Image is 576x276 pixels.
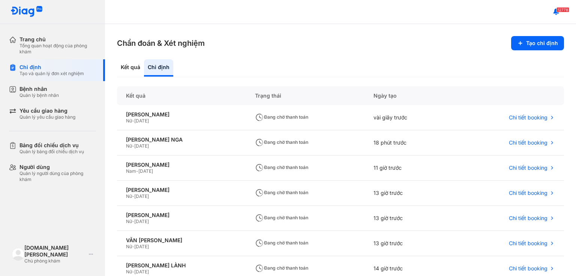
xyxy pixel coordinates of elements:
[134,118,149,124] span: [DATE]
[134,193,149,199] span: [DATE]
[255,240,308,246] span: Đang chờ thanh toán
[134,143,149,149] span: [DATE]
[19,86,59,92] div: Bệnh nhân
[132,244,134,249] span: -
[255,164,308,170] span: Đang chờ thanh toán
[126,219,132,224] span: Nữ
[509,240,547,247] span: Chi tiết booking
[509,190,547,196] span: Chi tiết booking
[364,130,457,155] div: 18 phút trước
[134,219,149,224] span: [DATE]
[246,86,364,105] div: Trạng thái
[19,92,59,98] div: Quản lý bệnh nhân
[364,155,457,181] div: 11 giờ trước
[511,36,564,50] button: Tạo chỉ định
[364,86,457,105] div: Ngày tạo
[132,143,134,149] span: -
[12,248,24,260] img: logo
[509,164,547,171] span: Chi tiết booking
[19,107,75,114] div: Yêu cầu giao hàng
[138,168,153,174] span: [DATE]
[364,231,457,256] div: 13 giờ trước
[144,59,173,77] div: Chỉ định
[556,7,569,12] span: 12778
[255,215,308,220] span: Đang chờ thanh toán
[19,36,96,43] div: Trang chủ
[24,258,86,264] div: Chủ phòng khám
[255,265,308,271] span: Đang chờ thanh toán
[19,64,84,71] div: Chỉ định
[126,244,132,249] span: Nữ
[255,139,308,145] span: Đang chờ thanh toán
[126,269,132,274] span: Nữ
[132,118,134,124] span: -
[19,164,96,170] div: Người dùng
[509,265,547,272] span: Chi tiết booking
[126,237,237,244] div: VĂN [PERSON_NAME]
[19,43,96,55] div: Tổng quan hoạt động của phòng khám
[126,161,237,168] div: [PERSON_NAME]
[136,168,138,174] span: -
[509,139,547,146] span: Chi tiết booking
[117,86,246,105] div: Kết quả
[509,215,547,222] span: Chi tiết booking
[126,262,237,269] div: [PERSON_NAME] LÀNH
[126,187,237,193] div: [PERSON_NAME]
[126,118,132,124] span: Nữ
[117,38,205,48] h3: Chẩn đoán & Xét nghiệm
[364,105,457,130] div: vài giây trước
[132,269,134,274] span: -
[19,142,84,149] div: Bảng đối chiếu dịch vụ
[126,212,237,219] div: [PERSON_NAME]
[19,149,84,155] div: Quản lý bảng đối chiếu dịch vụ
[126,168,136,174] span: Nam
[509,114,547,121] span: Chi tiết booking
[19,71,84,77] div: Tạo và quản lý đơn xét nghiệm
[364,181,457,206] div: 13 giờ trước
[134,269,149,274] span: [DATE]
[126,111,237,118] div: [PERSON_NAME]
[255,190,308,195] span: Đang chờ thanh toán
[19,114,75,120] div: Quản lý yêu cầu giao hàng
[126,143,132,149] span: Nữ
[10,6,43,18] img: logo
[126,136,237,143] div: [PERSON_NAME] NGA
[117,59,144,77] div: Kết quả
[132,193,134,199] span: -
[255,114,308,120] span: Đang chờ thanh toán
[24,244,86,258] div: [DOMAIN_NAME] [PERSON_NAME]
[364,206,457,231] div: 13 giờ trước
[132,219,134,224] span: -
[134,244,149,249] span: [DATE]
[126,193,132,199] span: Nữ
[19,170,96,182] div: Quản lý người dùng của phòng khám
